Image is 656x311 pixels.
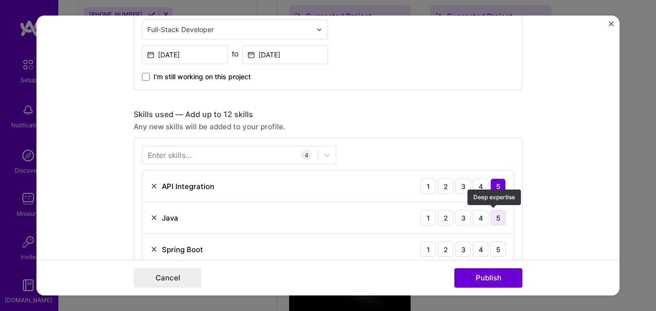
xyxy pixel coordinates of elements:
[150,214,158,222] img: Remove
[490,210,506,225] div: 5
[420,242,436,257] div: 1
[162,244,203,255] div: Spring Boot
[438,178,453,194] div: 2
[609,21,614,32] button: Close
[242,45,328,64] input: Date
[142,45,228,64] input: Date
[438,210,453,225] div: 2
[455,178,471,194] div: 3
[150,245,158,253] img: Remove
[134,121,522,132] div: Any new skills will be added to your profile.
[232,49,239,59] div: to
[420,178,436,194] div: 1
[455,242,471,257] div: 3
[150,182,158,190] img: Remove
[134,268,202,288] button: Cancel
[473,178,488,194] div: 4
[148,150,191,160] div: Enter skills...
[438,242,453,257] div: 2
[316,27,322,33] img: drop icon
[420,210,436,225] div: 1
[454,268,522,288] button: Publish
[473,210,488,225] div: 4
[162,213,178,223] div: Java
[134,109,522,120] div: Skills used — Add up to 12 skills
[473,242,488,257] div: 4
[490,178,506,194] div: 5
[154,72,251,82] span: I’m still working on this project
[301,150,312,160] div: 4
[490,242,506,257] div: 5
[162,181,214,191] div: API Integration
[455,210,471,225] div: 3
